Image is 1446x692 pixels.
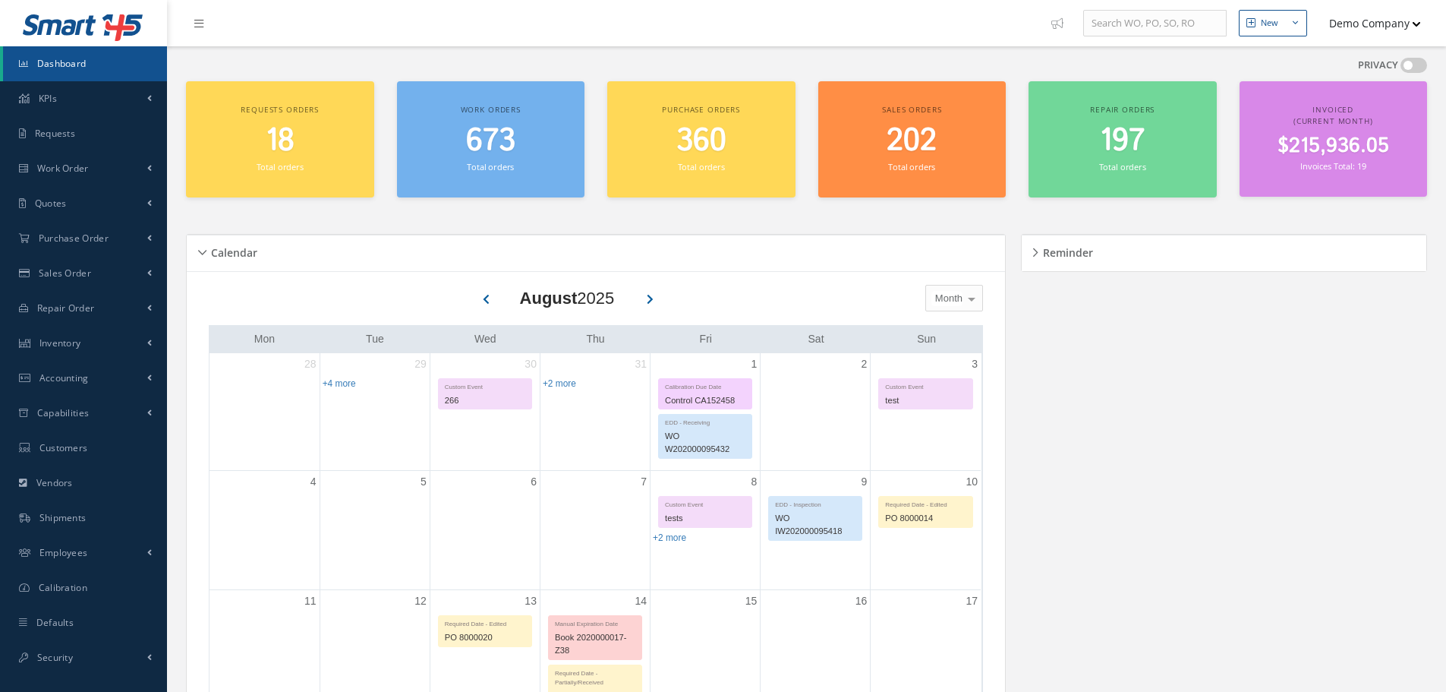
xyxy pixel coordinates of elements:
span: Month [931,291,962,306]
a: August 4, 2025 [307,471,320,493]
div: PO 8000014 [879,510,972,527]
span: Shipments [39,511,87,524]
a: August 3, 2025 [969,353,981,375]
a: Saturday [805,330,827,349]
td: July 30, 2025 [430,353,540,471]
span: 18 [266,119,295,163]
input: Search WO, PO, SO, RO [1083,10,1227,37]
span: $215,936.05 [1277,131,1389,161]
small: Total orders [467,161,514,172]
a: August 13, 2025 [521,590,540,612]
a: July 31, 2025 [632,353,650,375]
a: Wednesday [471,330,499,349]
div: 266 [439,392,531,409]
a: Requests orders 18 Total orders [186,81,374,197]
span: Defaults [36,616,74,629]
span: Work Order [37,162,89,175]
span: 197 [1100,119,1145,163]
a: August 15, 2025 [742,590,761,612]
h5: Calendar [206,242,257,260]
div: Custom Event [659,497,751,510]
a: August 1, 2025 [748,353,760,375]
td: August 5, 2025 [320,470,430,590]
div: 2025 [520,286,615,311]
span: Employees [39,546,88,559]
td: August 10, 2025 [871,470,981,590]
div: test [879,392,972,409]
a: August 5, 2025 [417,471,430,493]
a: Repair orders 197 Total orders [1029,81,1217,197]
a: August 14, 2025 [632,590,650,612]
a: Friday [697,330,715,349]
span: (Current Month) [1293,115,1373,126]
a: Tuesday [363,330,387,349]
a: Thursday [583,330,607,349]
div: tests [659,510,751,527]
div: Control CA152458 [659,392,751,409]
span: Inventory [39,337,81,349]
td: August 9, 2025 [761,470,871,590]
span: Purchase orders [662,104,740,115]
span: Capabilities [37,406,90,419]
div: New [1261,17,1278,30]
a: Sales orders 202 Total orders [818,81,1007,197]
a: July 28, 2025 [301,353,320,375]
td: July 31, 2025 [540,353,650,471]
span: 673 [466,119,515,163]
td: July 28, 2025 [209,353,320,471]
td: August 3, 2025 [871,353,981,471]
div: EDD - Receiving [659,415,751,428]
span: Repair orders [1090,104,1155,115]
span: Purchase Order [39,232,109,245]
small: Total orders [257,161,304,172]
div: Required Date - Edited [879,497,972,510]
a: Dashboard [3,46,167,81]
a: July 30, 2025 [521,353,540,375]
span: Sales Order [39,267,91,280]
div: WO W202000095432 [659,428,751,458]
span: 360 [676,119,726,163]
a: August 17, 2025 [962,590,981,612]
a: Sunday [914,330,939,349]
td: August 4, 2025 [209,470,320,590]
a: Purchase orders 360 Total orders [607,81,795,197]
span: Repair Order [37,302,95,314]
a: August 8, 2025 [748,471,760,493]
label: PRIVACY [1358,58,1398,73]
span: 202 [887,119,937,163]
span: Work orders [461,104,521,115]
a: August 16, 2025 [852,590,871,612]
span: Customers [39,441,88,454]
a: August 6, 2025 [528,471,540,493]
a: Invoiced (Current Month) $215,936.05 Invoices Total: 19 [1240,81,1428,197]
div: Custom Event [879,379,972,392]
span: Quotes [35,197,67,210]
small: Invoices Total: 19 [1300,160,1366,172]
td: July 29, 2025 [320,353,430,471]
button: New [1239,10,1307,36]
div: Book 2020000017-Z38 [549,629,641,659]
small: Total orders [678,161,725,172]
span: Invoiced [1312,104,1353,115]
a: Show 4 more events [323,378,356,389]
div: EDD - Inspection [769,497,862,510]
a: August 11, 2025 [301,590,320,612]
td: August 8, 2025 [651,470,761,590]
span: KPIs [39,92,57,105]
span: Calibration [39,581,87,594]
div: WO IW202000095418 [769,510,862,540]
span: Requests orders [241,104,319,115]
div: Required Date - Edited [439,616,531,629]
a: Work orders 673 Total orders [397,81,585,197]
a: Monday [251,330,278,349]
a: August 2, 2025 [858,353,871,375]
td: August 2, 2025 [761,353,871,471]
b: August [520,289,578,308]
div: Custom Event [439,379,531,392]
a: August 12, 2025 [411,590,430,612]
small: Total orders [1099,161,1146,172]
span: Security [37,651,73,664]
a: August 10, 2025 [962,471,981,493]
div: Required Date - Partially/Received [549,665,641,687]
a: Show 2 more events [543,378,576,389]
